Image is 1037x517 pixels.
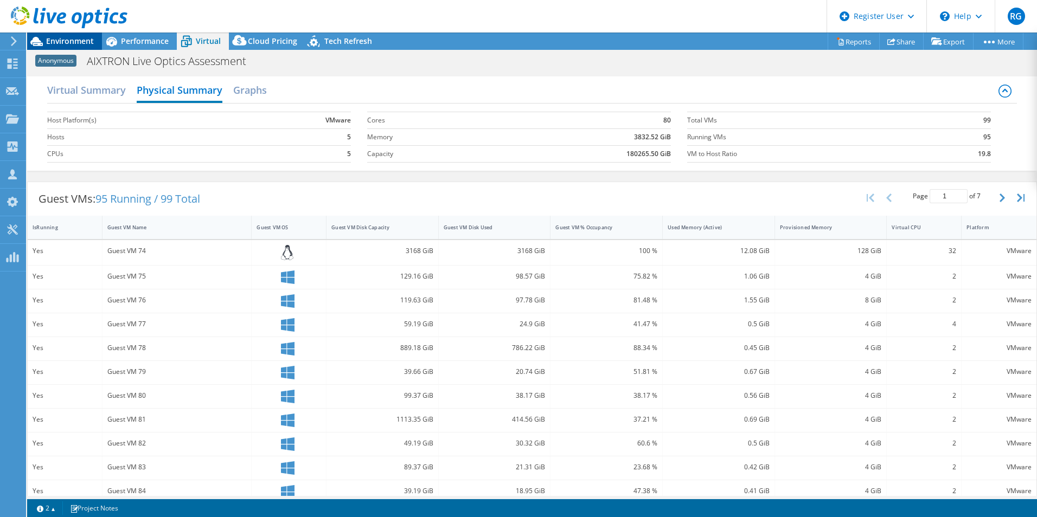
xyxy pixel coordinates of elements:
div: 786.22 GiB [444,342,546,354]
span: Environment [46,36,94,46]
label: Total VMs [687,115,933,126]
div: 8 GiB [780,294,882,306]
div: Guest VM 84 [107,485,247,497]
div: Yes [33,245,97,257]
a: Share [879,33,924,50]
div: 32 [892,245,956,257]
div: 4 [892,318,956,330]
span: 95 Running / 99 Total [95,191,200,206]
div: Guest VM 82 [107,437,247,449]
div: 89.37 GiB [331,461,433,473]
div: Yes [33,413,97,425]
div: IsRunning [33,224,84,231]
div: Yes [33,318,97,330]
div: 4 GiB [780,413,882,425]
div: 119.63 GiB [331,294,433,306]
div: Used Memory (Active) [668,224,757,231]
div: VMware [966,342,1032,354]
span: Tech Refresh [324,36,372,46]
div: Yes [33,270,97,282]
div: Platform [966,224,1019,231]
label: VM to Host Ratio [687,148,933,159]
span: Performance [121,36,169,46]
div: 81.48 % [555,294,657,306]
div: Guest VM 83 [107,461,247,473]
b: 5 [347,148,351,159]
div: 51.81 % [555,366,657,378]
input: jump to page [930,189,968,203]
div: Yes [33,294,97,306]
div: Guest VM 81 [107,413,247,425]
div: 4 GiB [780,342,882,354]
div: 75.82 % [555,270,657,282]
a: Export [923,33,974,50]
div: 49.19 GiB [331,437,433,449]
div: 23.68 % [555,461,657,473]
h2: Virtual Summary [47,79,126,101]
div: 128 GiB [780,245,882,257]
div: 30.32 GiB [444,437,546,449]
div: Yes [33,366,97,378]
div: 889.18 GiB [331,342,433,354]
div: 0.5 GiB [668,437,770,449]
div: 2 [892,485,956,497]
div: 2 [892,294,956,306]
b: 80 [663,115,671,126]
div: VMware [966,390,1032,402]
span: Cloud Pricing [248,36,297,46]
span: Anonymous [35,55,76,67]
div: 129.16 GiB [331,270,433,282]
div: 98.57 GiB [444,270,546,282]
div: 2 [892,437,956,449]
div: Provisioned Memory [780,224,869,231]
label: Hosts [47,132,254,143]
div: VMware [966,270,1032,282]
div: Guest VMs: [28,182,211,216]
div: 4 GiB [780,485,882,497]
div: Guest VM Disk Capacity [331,224,420,231]
div: 4 GiB [780,390,882,402]
div: Yes [33,485,97,497]
div: Guest VM 80 [107,390,247,402]
div: 39.19 GiB [331,485,433,497]
div: 12.08 GiB [668,245,770,257]
svg: \n [940,11,950,21]
b: 19.8 [978,148,991,159]
label: CPUs [47,148,254,159]
div: 4 GiB [780,318,882,330]
div: Yes [33,390,97,402]
a: Reports [828,33,880,50]
div: VMware [966,318,1032,330]
div: Guest VM 79 [107,366,247,378]
span: RG [1008,8,1025,25]
div: VMware [966,461,1032,473]
div: Yes [33,342,97,354]
div: 414.56 GiB [444,413,546,425]
div: VMware [966,413,1032,425]
label: Cores [367,115,493,126]
div: Guest VM % Occupancy [555,224,644,231]
div: Guest VM Name [107,224,234,231]
div: 0.67 GiB [668,366,770,378]
div: 18.95 GiB [444,485,546,497]
b: VMware [325,115,351,126]
div: 3168 GiB [331,245,433,257]
h1: AIXTRON Live Optics Assessment [82,55,263,67]
h2: Physical Summary [137,79,222,103]
div: 47.38 % [555,485,657,497]
div: 2 [892,342,956,354]
b: 3832.52 GiB [634,132,671,143]
div: 20.74 GiB [444,366,546,378]
a: Project Notes [62,501,126,515]
div: 0.41 GiB [668,485,770,497]
div: 41.47 % [555,318,657,330]
div: 38.17 GiB [444,390,546,402]
label: Memory [367,132,493,143]
div: Guest VM Disk Used [444,224,533,231]
b: 180265.50 GiB [626,148,671,159]
h2: Graphs [233,79,267,101]
span: Virtual [196,36,221,46]
label: Capacity [367,148,493,159]
label: Running VMs [687,132,933,143]
div: VMware [966,245,1032,257]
